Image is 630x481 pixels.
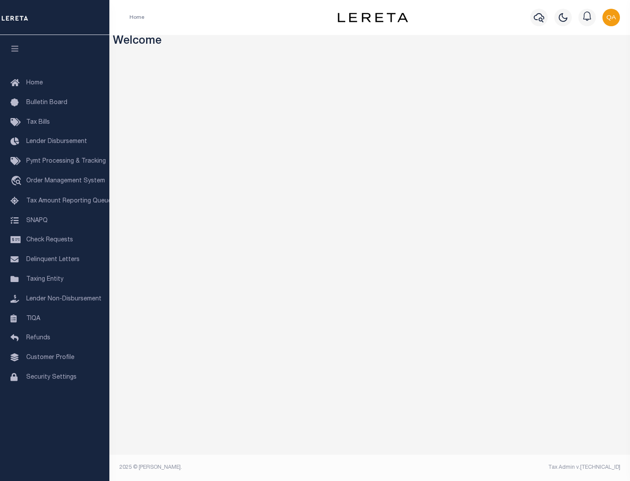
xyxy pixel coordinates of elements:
span: Tax Bills [26,119,50,125]
span: Refunds [26,335,50,341]
div: Tax Admin v.[TECHNICAL_ID] [376,464,620,471]
span: SNAPQ [26,217,48,223]
span: TIQA [26,315,40,321]
li: Home [129,14,144,21]
img: svg+xml;base64,PHN2ZyB4bWxucz0iaHR0cDovL3d3dy53My5vcmcvMjAwMC9zdmciIHBvaW50ZXItZXZlbnRzPSJub25lIi... [602,9,620,26]
span: Taxing Entity [26,276,63,282]
span: Bulletin Board [26,100,67,106]
span: Order Management System [26,178,105,184]
img: logo-dark.svg [338,13,408,22]
h3: Welcome [113,35,627,49]
i: travel_explore [10,176,24,187]
span: Security Settings [26,374,77,380]
span: Check Requests [26,237,73,243]
span: Delinquent Letters [26,257,80,263]
span: Pymt Processing & Tracking [26,158,106,164]
span: Home [26,80,43,86]
span: Lender Non-Disbursement [26,296,101,302]
span: Customer Profile [26,355,74,361]
span: Tax Amount Reporting Queue [26,198,112,204]
span: Lender Disbursement [26,139,87,145]
div: 2025 © [PERSON_NAME]. [113,464,370,471]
